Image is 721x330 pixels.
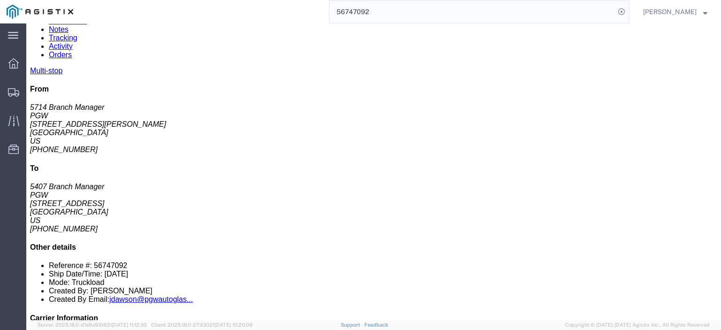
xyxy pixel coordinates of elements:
a: Support [341,322,364,328]
span: [DATE] 11:12:30 [112,322,147,328]
input: Search for shipment number, reference number [330,0,615,23]
iframe: FS Legacy Container [26,23,721,320]
span: Server: 2025.18.0-d1e9a510831 [38,322,147,328]
a: Feedback [364,322,388,328]
span: [DATE] 10:20:09 [215,322,253,328]
button: [PERSON_NAME] [643,6,708,17]
span: Copyright © [DATE]-[DATE] Agistix Inc., All Rights Reserved [565,321,710,329]
img: logo [7,5,73,19]
span: Client: 2025.18.0-27d3021 [151,322,253,328]
span: Jesse Jordan [643,7,697,17]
